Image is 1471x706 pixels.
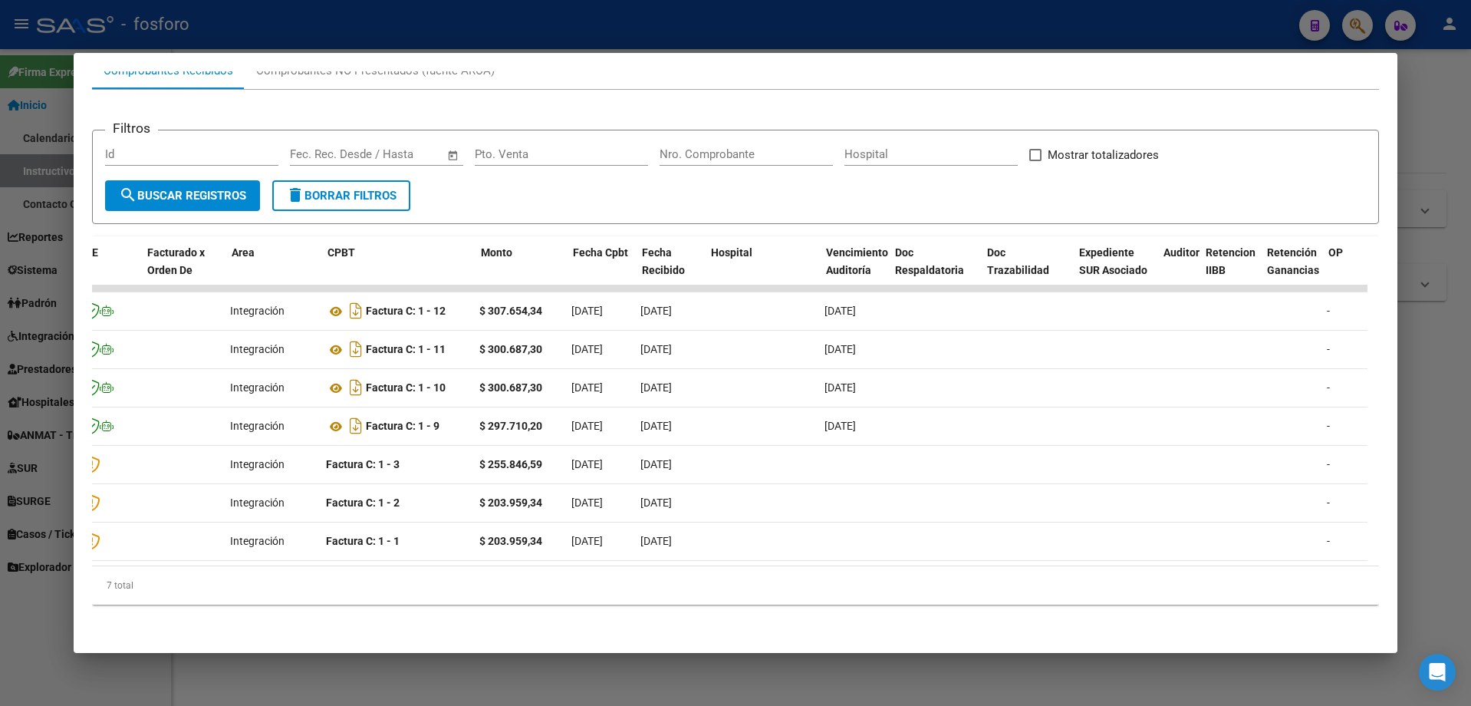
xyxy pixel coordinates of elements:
[479,535,542,547] strong: $ 203.959,34
[232,246,255,259] span: Area
[571,458,603,470] span: [DATE]
[326,535,400,547] strong: Factura C: 1 - 1
[640,497,672,509] span: [DATE]
[286,186,304,204] mat-icon: delete
[230,497,285,509] span: Integración
[479,305,542,317] strong: $ 307.654,34
[479,420,542,432] strong: $ 297.710,20
[230,305,285,317] span: Integración
[479,343,542,355] strong: $ 300.687,30
[225,236,321,304] datatable-header-cell: Area
[1327,343,1330,355] span: -
[230,535,285,547] span: Integración
[636,236,705,304] datatable-header-cell: Fecha Recibido
[640,535,672,547] span: [DATE]
[1327,420,1330,432] span: -
[479,381,542,394] strong: $ 300.687,30
[326,458,400,470] strong: Factura C: 1 - 3
[642,246,685,276] span: Fecha Recibido
[889,236,981,304] datatable-header-cell: Doc Respaldatoria
[826,246,888,276] span: Vencimiento Auditoría
[366,382,446,394] strong: Factura C: 1 - 10
[571,381,603,394] span: [DATE]
[824,343,856,355] span: [DATE]
[286,189,397,203] span: Borrar Filtros
[119,189,246,203] span: Buscar Registros
[1163,246,1209,259] span: Auditoria
[346,375,366,400] i: Descargar documento
[366,421,439,433] strong: Factura C: 1 - 9
[366,344,446,356] strong: Factura C: 1 - 11
[571,343,603,355] span: [DATE]
[1267,246,1319,276] span: Retención Ganancias
[1327,497,1330,509] span: -
[824,305,856,317] span: [DATE]
[326,497,400,509] strong: Factura C: 1 - 2
[1327,535,1330,547] span: -
[640,343,672,355] span: [DATE]
[824,420,856,432] span: [DATE]
[475,236,567,304] datatable-header-cell: Monto
[1328,246,1343,259] span: OP
[981,236,1073,304] datatable-header-cell: Doc Trazabilidad
[346,337,366,361] i: Descargar documento
[571,420,603,432] span: [DATE]
[346,414,366,438] i: Descargar documento
[72,236,141,304] datatable-header-cell: CAE
[105,180,260,211] button: Buscar Registros
[230,381,285,394] span: Integración
[640,420,672,432] span: [DATE]
[1206,246,1255,276] span: Retencion IIBB
[141,236,225,304] datatable-header-cell: Facturado x Orden De
[711,246,752,259] span: Hospital
[92,566,1379,605] div: 7 total
[104,62,233,80] div: Comprobantes Recibidos
[321,236,475,304] datatable-header-cell: CPBT
[119,186,137,204] mat-icon: search
[366,147,440,161] input: Fecha fin
[230,343,285,355] span: Integración
[256,62,495,80] div: Comprobantes NO Presentados (fuente ARCA)
[366,305,446,318] strong: Factura C: 1 - 12
[1073,236,1157,304] datatable-header-cell: Expediente SUR Asociado
[1419,654,1456,691] div: Open Intercom Messenger
[1157,236,1200,304] datatable-header-cell: Auditoria
[327,246,355,259] span: CPBT
[1327,305,1330,317] span: -
[1079,246,1147,276] span: Expediente SUR Asociado
[105,118,158,138] h3: Filtros
[230,420,285,432] span: Integración
[147,246,205,276] span: Facturado x Orden De
[1261,236,1322,304] datatable-header-cell: Retención Ganancias
[573,246,628,259] span: Fecha Cpbt
[346,299,366,323] i: Descargar documento
[481,246,512,259] span: Monto
[571,535,603,547] span: [DATE]
[1327,458,1330,470] span: -
[1200,236,1261,304] datatable-header-cell: Retencion IIBB
[987,246,1049,276] span: Doc Trazabilidad
[230,458,285,470] span: Integración
[1327,381,1330,394] span: -
[1048,146,1159,164] span: Mostrar totalizadores
[640,381,672,394] span: [DATE]
[1322,236,1384,304] datatable-header-cell: OP
[567,236,636,304] datatable-header-cell: Fecha Cpbt
[571,497,603,509] span: [DATE]
[290,147,352,161] input: Fecha inicio
[479,458,542,470] strong: $ 255.846,59
[444,147,462,164] button: Open calendar
[640,458,672,470] span: [DATE]
[640,305,672,317] span: [DATE]
[895,246,964,276] span: Doc Respaldatoria
[571,305,603,317] span: [DATE]
[272,180,410,211] button: Borrar Filtros
[479,497,542,509] strong: $ 203.959,34
[820,236,889,304] datatable-header-cell: Vencimiento Auditoría
[705,236,820,304] datatable-header-cell: Hospital
[824,381,856,394] span: [DATE]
